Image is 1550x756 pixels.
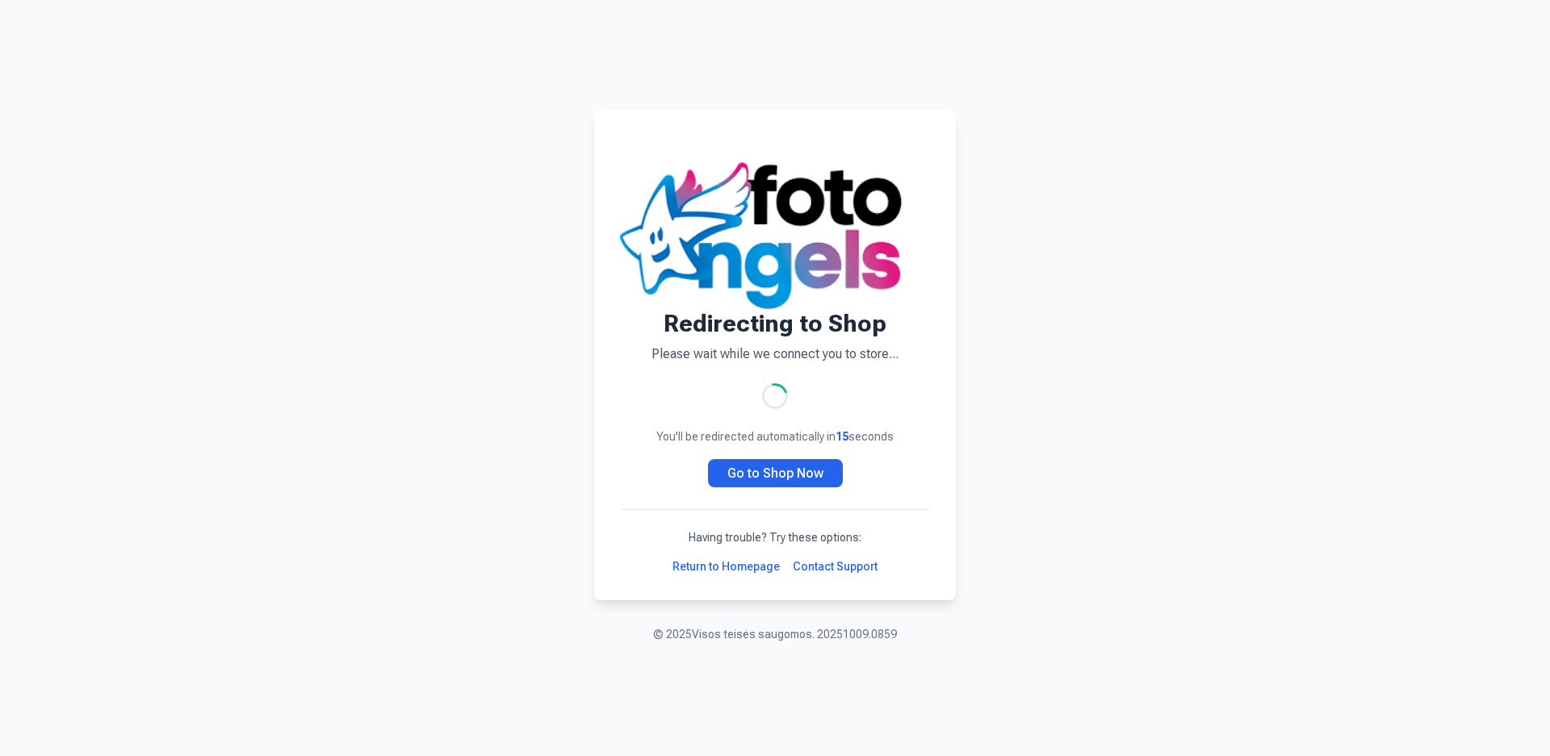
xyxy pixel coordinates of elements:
[620,428,930,445] p: You'll be redirected automatically in seconds
[620,345,930,364] p: Please wait while we connect you to store...
[793,558,878,574] a: Contact Support
[672,558,780,574] a: Return to Homepage
[836,430,848,443] span: 15
[620,309,930,338] h1: Redirecting to Shop
[708,459,843,487] a: Go to Shop Now
[653,626,897,642] p: © 2025 Visos teisės saugomos. 20251009.0859
[620,529,930,545] p: Having trouble? Try these options:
